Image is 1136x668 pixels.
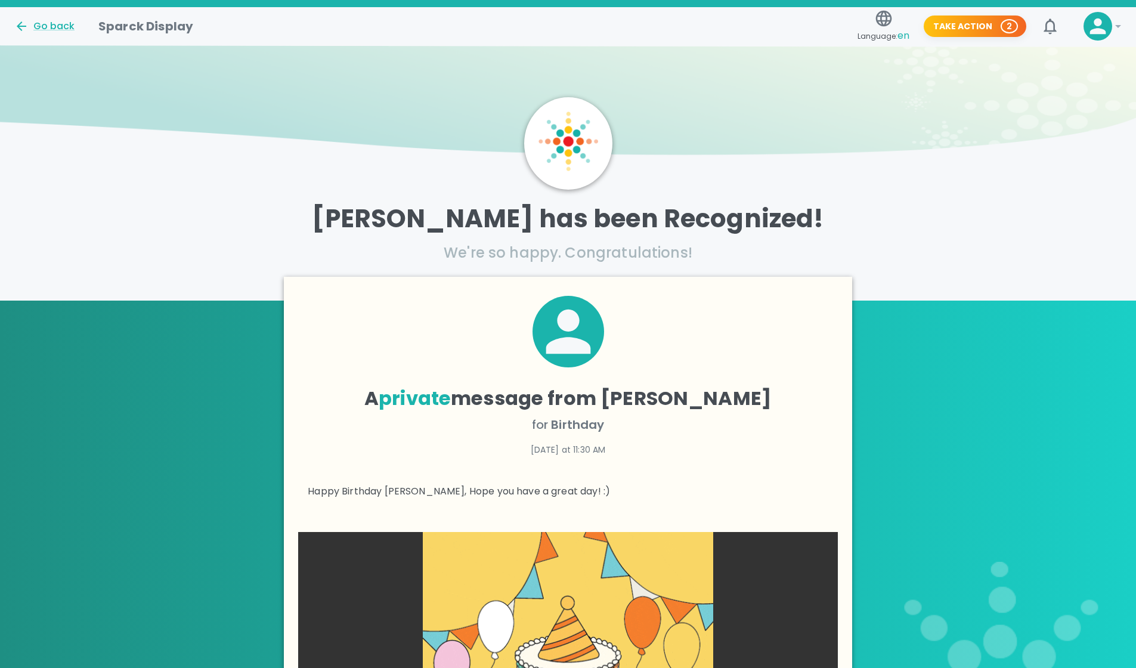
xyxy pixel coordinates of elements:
button: Take Action 2 [924,16,1026,38]
p: Happy Birthday [PERSON_NAME], Hope you have a great day! :) [308,484,828,499]
h4: A message from [PERSON_NAME] [308,386,828,410]
button: Language:en [853,5,914,48]
span: en [897,29,909,42]
span: Language: [858,28,909,44]
span: Birthday [551,416,604,433]
h1: Sparck Display [98,17,193,36]
p: 2 [1007,20,1012,32]
span: private [379,385,451,412]
p: for [308,415,828,434]
p: [DATE] at 11:30 AM [308,444,828,456]
button: Go back [14,19,75,33]
img: Sparck logo [538,112,598,171]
